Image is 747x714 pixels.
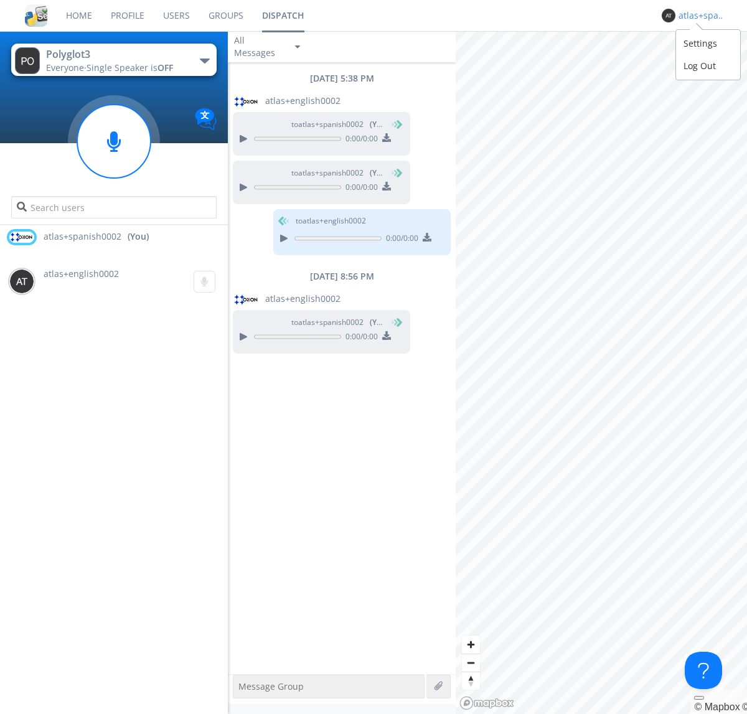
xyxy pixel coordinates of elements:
img: download media button [382,331,391,340]
div: atlas+spanish0002 [679,9,725,22]
div: (You) [128,230,149,243]
div: Log Out [676,55,740,77]
span: to atlas+spanish0002 [291,119,385,130]
img: 373638.png [662,9,675,22]
div: Polyglot3 [46,47,186,62]
img: download media button [382,133,391,142]
span: 0:00 / 0:00 [341,182,378,195]
input: Search users [11,196,216,218]
button: Polyglot3Everyone·Single Speaker isOFF [11,44,216,76]
img: 373638.png [15,47,40,74]
span: OFF [157,62,173,73]
span: to atlas+english0002 [296,215,366,227]
span: (You) [370,119,388,129]
img: caret-down-sm.svg [295,45,300,49]
img: cddb5a64eb264b2086981ab96f4c1ba7 [25,4,47,27]
span: 0:00 / 0:00 [341,133,378,147]
div: Everyone · [46,62,186,74]
span: atlas+spanish0002 [44,230,121,243]
span: (You) [370,167,388,178]
span: atlas+english0002 [44,268,119,279]
span: atlas+english0002 [265,293,341,305]
span: 0:00 / 0:00 [382,233,418,247]
a: Mapbox logo [459,696,514,710]
span: (You) [370,317,388,327]
span: to atlas+spanish0002 [291,167,385,179]
span: atlas+english0002 [265,95,341,107]
div: All Messages [234,34,284,59]
div: [DATE] 8:56 PM [228,270,456,283]
button: Zoom in [462,636,480,654]
img: download media button [423,233,431,242]
img: orion-labs-logo.svg [234,294,259,305]
img: download media button [382,182,391,190]
img: orion-labs-logo.svg [9,232,34,243]
button: Toggle attribution [694,696,704,700]
iframe: Toggle Customer Support [685,652,722,689]
img: 373638.png [9,269,34,294]
img: Translation enabled [195,108,217,130]
img: orion-labs-logo.svg [234,96,259,107]
a: Mapbox [694,702,740,712]
div: [DATE] 5:38 PM [228,72,456,85]
span: to atlas+spanish0002 [291,317,385,328]
button: Zoom out [462,654,480,672]
span: Single Speaker is [87,62,173,73]
span: 0:00 / 0:00 [341,331,378,345]
div: Settings [676,32,740,55]
button: Reset bearing to north [462,672,480,690]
